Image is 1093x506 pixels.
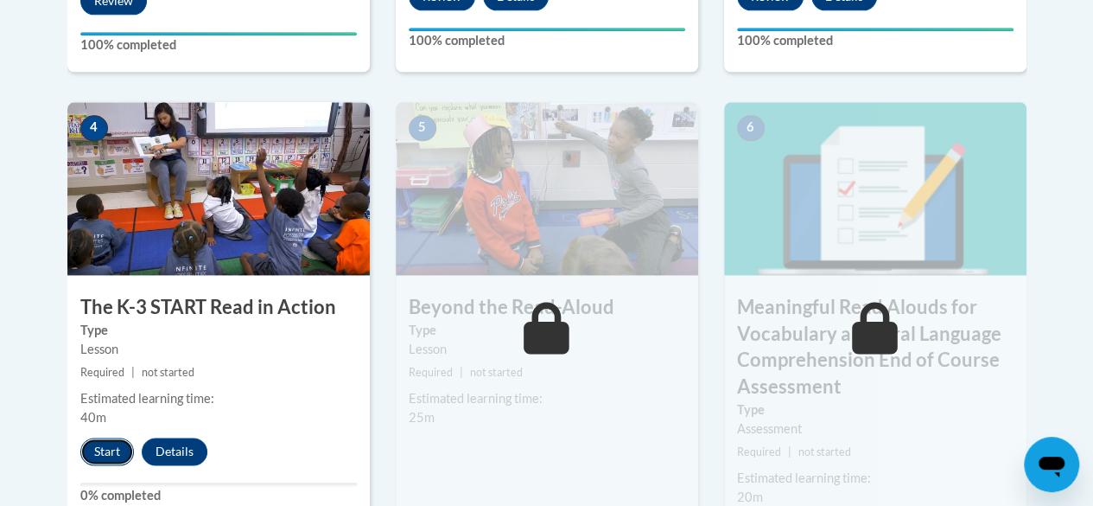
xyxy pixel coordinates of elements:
div: Your progress [409,28,685,31]
div: Assessment [737,420,1014,439]
span: | [460,366,463,379]
div: Estimated learning time: [409,389,685,408]
label: 100% completed [737,31,1014,50]
img: Course Image [396,102,698,275]
div: Estimated learning time: [80,389,357,408]
div: Your progress [80,32,357,35]
span: 6 [737,115,765,141]
div: Your progress [737,28,1014,31]
span: 4 [80,115,108,141]
label: 100% completed [409,31,685,50]
span: 5 [409,115,436,141]
div: Lesson [409,340,685,359]
span: Required [80,366,124,379]
span: 20m [737,490,763,504]
h3: The K-3 START Read in Action [67,294,370,321]
label: 0% completed [80,486,357,505]
label: Type [80,321,357,340]
img: Course Image [67,102,370,275]
h3: Meaningful Read Alouds for Vocabulary and Oral Language Comprehension End of Course Assessment [724,294,1026,400]
img: Course Image [724,102,1026,275]
span: 40m [80,410,106,425]
span: not started [798,445,851,458]
span: not started [470,366,523,379]
span: 25m [409,410,435,425]
label: 100% completed [80,35,357,54]
h3: Beyond the Read-Aloud [396,294,698,321]
label: Type [409,321,685,340]
div: Lesson [80,340,357,359]
iframe: Button to launch messaging window [1024,437,1079,492]
span: Required [409,366,453,379]
span: Required [737,445,781,458]
button: Details [142,438,207,465]
button: Start [80,438,134,465]
span: not started [142,366,194,379]
label: Type [737,400,1014,420]
div: Estimated learning time: [737,469,1014,488]
span: | [788,445,791,458]
span: | [131,366,135,379]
